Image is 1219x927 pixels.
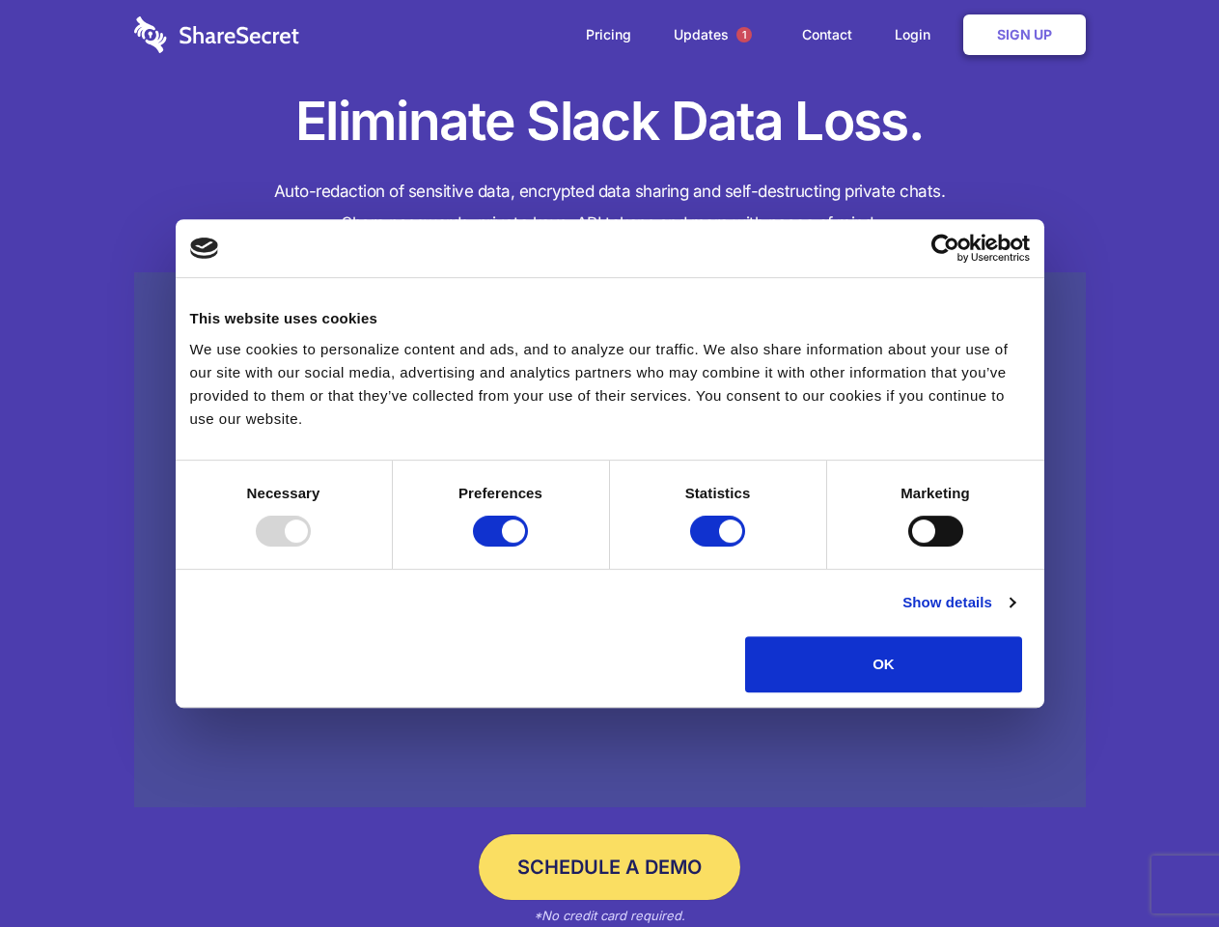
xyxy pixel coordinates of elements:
a: Usercentrics Cookiebot - opens in a new window [861,234,1030,263]
span: 1 [736,27,752,42]
a: Show details [902,591,1014,614]
div: We use cookies to personalize content and ads, and to analyze our traffic. We also share informat... [190,338,1030,431]
h1: Eliminate Slack Data Loss. [134,87,1086,156]
strong: Statistics [685,485,751,501]
a: Pricing [567,5,651,65]
strong: Preferences [458,485,542,501]
a: Login [875,5,959,65]
a: Sign Up [963,14,1086,55]
strong: Necessary [247,485,320,501]
strong: Marketing [900,485,970,501]
a: Wistia video thumbnail [134,272,1086,808]
a: Schedule a Demo [479,834,740,900]
a: Contact [783,5,872,65]
h4: Auto-redaction of sensitive data, encrypted data sharing and self-destructing private chats. Shar... [134,176,1086,239]
div: This website uses cookies [190,307,1030,330]
img: logo [190,238,219,259]
em: *No credit card required. [534,908,685,923]
img: logo-wordmark-white-trans-d4663122ce5f474addd5e946df7df03e33cb6a1c49d2221995e7729f52c070b2.svg [134,16,299,53]
button: OK [745,636,1022,692]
